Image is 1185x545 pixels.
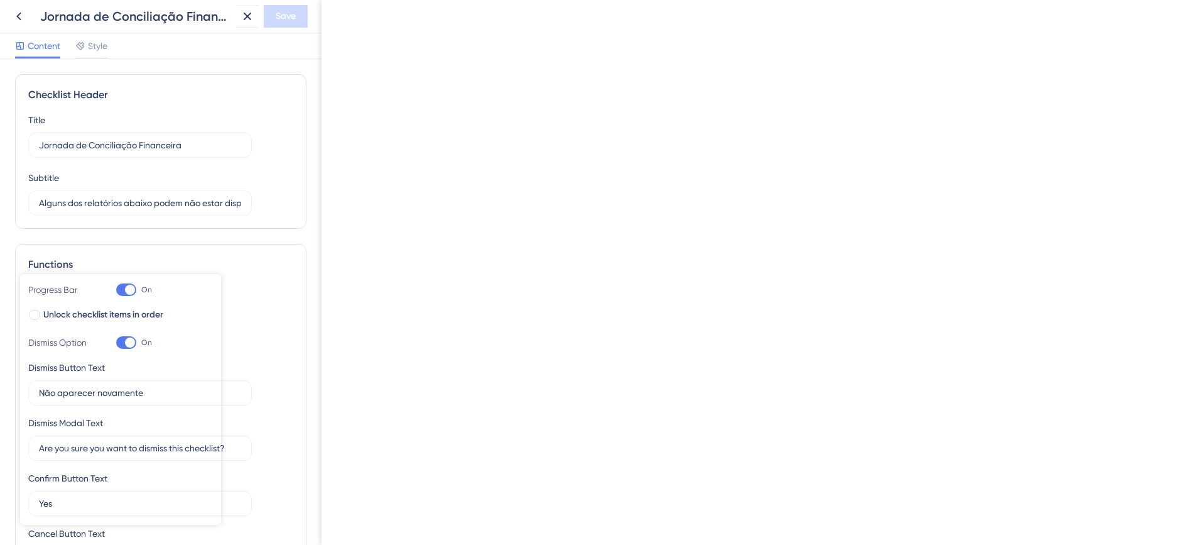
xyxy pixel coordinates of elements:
[39,138,241,152] input: Header 1
[88,38,107,53] span: Style
[264,5,308,28] button: Save
[28,526,105,541] div: Cancel Button Text
[39,196,241,210] input: Header 2
[40,8,231,25] div: Jornada de Conciliação Financeira
[28,87,293,102] div: Checklist Header
[28,170,59,185] div: Subtitle
[28,113,45,128] div: Title
[28,38,60,53] span: Content
[276,9,296,24] span: Save
[28,257,293,272] div: Functions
